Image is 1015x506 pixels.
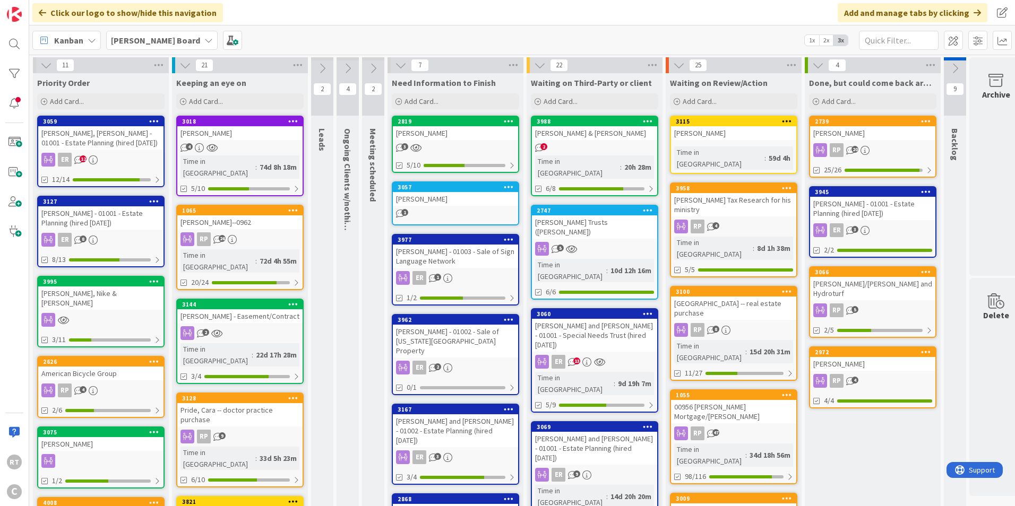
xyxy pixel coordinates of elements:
div: Time in [GEOGRAPHIC_DATA] [180,155,255,179]
div: RP [691,323,704,337]
span: 5 [557,245,564,251]
div: 00956 [PERSON_NAME] Mortgage/[PERSON_NAME] [671,400,796,423]
img: Visit kanbanzone.com [7,7,22,22]
div: 2819 [393,117,518,126]
span: : [606,491,608,502]
div: 3144 [177,300,303,309]
div: 3945 [815,188,935,196]
span: 11/27 [685,368,702,379]
div: 3977[PERSON_NAME] - 01003 - Sale of Sign Language Network [393,235,518,268]
div: 3115 [676,118,796,125]
div: 9d 19h 7m [615,378,654,389]
span: 1x [805,35,819,46]
div: [PERSON_NAME] and [PERSON_NAME] - 01002 - Estate Planning (hired [DATE]) [393,414,518,447]
div: 2747 [532,206,657,215]
div: Archive [982,88,1010,101]
div: Time in [GEOGRAPHIC_DATA] [674,237,753,260]
span: 25 [689,59,707,72]
span: : [620,161,622,173]
div: Time in [GEOGRAPHIC_DATA] [674,340,745,363]
input: Quick Filter... [859,31,939,50]
span: 3 [434,453,441,460]
div: RP [810,374,935,388]
div: [GEOGRAPHIC_DATA] -- real estate purchase [671,296,796,320]
span: 12/14 [52,174,70,185]
span: 4 [80,386,87,393]
div: Time in [GEOGRAPHIC_DATA] [535,372,614,395]
div: Pride, Cara -- doctor practice purchase [177,403,303,426]
span: 1/2 [52,475,62,486]
span: 22 [550,59,568,72]
a: 3066[PERSON_NAME]/[PERSON_NAME] and HydroturfRP2/5 [809,266,936,338]
div: ER [38,233,164,247]
div: 3057[PERSON_NAME] [393,182,518,206]
div: 3018 [182,118,303,125]
span: 5/9 [546,399,556,411]
div: 3988 [537,118,657,125]
span: Ongoing Clients w/nothing ATM [342,128,353,250]
div: 3167 [398,406,518,413]
div: [PERSON_NAME] and [PERSON_NAME] - 01001 - Special Needs Trust (hired [DATE]) [532,319,657,352]
div: 1055 [676,391,796,399]
span: 26 [219,235,226,242]
div: 3100[GEOGRAPHIC_DATA] -- real estate purchase [671,287,796,320]
div: RP [810,143,935,157]
span: 21 [195,59,213,72]
span: 5 [851,306,858,313]
div: [PERSON_NAME] & [PERSON_NAME] [532,126,657,140]
span: : [753,242,754,254]
div: RP [38,383,164,397]
span: 47 [712,429,719,436]
div: [PERSON_NAME] - 01002 - Sale of [US_STATE][GEOGRAPHIC_DATA] Property [393,325,518,357]
a: 2747[PERSON_NAME] Trusts ([PERSON_NAME])Time in [GEOGRAPHIC_DATA]:10d 12h 16m6/6 [531,205,658,300]
div: [PERSON_NAME] Tax Research for his ministry [671,193,796,216]
a: 3075[PERSON_NAME]1/2 [37,426,165,488]
span: 5/10 [407,160,420,171]
div: American Bicycle Group [38,367,164,380]
div: 2868 [393,494,518,504]
span: Meeting scheduled [368,128,379,202]
div: Delete [983,309,1009,321]
div: ER [58,153,72,167]
span: Backlog [950,128,960,161]
div: 3066[PERSON_NAME]/[PERSON_NAME] and Hydroturf [810,267,935,300]
div: RP [810,303,935,317]
span: Keeping an eye on [176,77,246,88]
span: 25/26 [824,164,841,176]
div: 3115[PERSON_NAME] [671,117,796,140]
span: 6/8 [546,183,556,194]
div: 3128 [177,394,303,403]
span: 0/1 [407,382,417,393]
div: ER [38,153,164,167]
div: [PERSON_NAME]--0962 [177,215,303,229]
div: RP [177,430,303,443]
div: 3069 [537,423,657,431]
span: Priority Order [37,77,90,88]
div: [PERSON_NAME] - 01001 - Estate Planning (hired [DATE]) [810,197,935,220]
div: 3066 [815,268,935,276]
div: 3018[PERSON_NAME] [177,117,303,140]
div: 3059 [43,118,164,125]
span: 5/10 [191,183,205,194]
span: 8 [80,235,87,242]
div: 22d 17h 28m [253,349,299,361]
div: Click our logo to show/hide this navigation [32,3,223,22]
span: 2/5 [824,325,834,336]
span: 8 [712,326,719,333]
div: Add and manage tabs by clicking [838,3,987,22]
a: 3144[PERSON_NAME] - Easement/ContractTime in [GEOGRAPHIC_DATA]:22d 17h 28m3/4 [176,299,304,384]
a: 3059[PERSON_NAME], [PERSON_NAME] - 01001 - Estate Planning (hired [DATE])ER12/14 [37,116,165,187]
div: ER [810,223,935,237]
span: : [764,152,766,164]
div: [PERSON_NAME] [393,192,518,206]
div: ER [830,223,844,237]
span: 3 [851,226,858,233]
span: 1 [434,274,441,281]
a: 3167[PERSON_NAME] and [PERSON_NAME] - 01002 - Estate Planning (hired [DATE])ER3/4 [392,404,519,485]
div: [PERSON_NAME] [810,126,935,140]
div: 3995 [43,278,164,285]
div: 3821 [182,498,303,505]
div: 3075 [38,428,164,437]
div: 2739 [810,117,935,126]
div: Time in [GEOGRAPHIC_DATA] [535,155,620,179]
